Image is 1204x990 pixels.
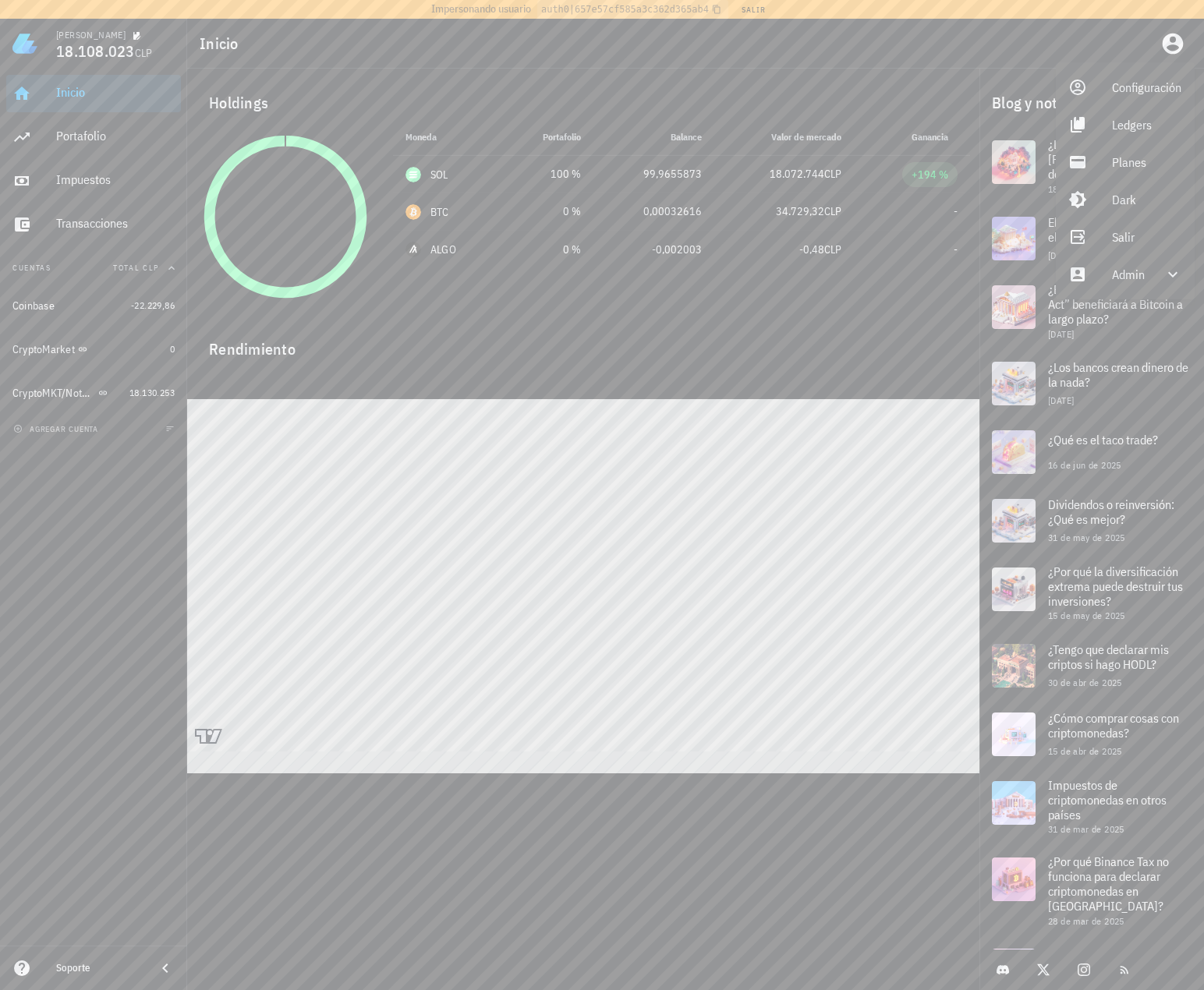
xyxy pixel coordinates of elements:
[1112,147,1182,178] div: Planes
[430,242,456,257] div: ALGO
[735,2,773,17] button: Salir
[515,203,581,220] div: 0 %
[9,421,105,437] button: agregar cuenta
[824,167,841,181] span: CLP
[56,29,126,41] div: [PERSON_NAME]
[6,249,181,287] button: CuentasTotal CLP
[1112,184,1182,215] div: Dark
[824,242,841,256] span: CLP
[56,41,135,62] span: 18.108.023
[1048,564,1183,609] span: ¿Por qué la diversificación extrema puede destruir tus inversiones?
[954,204,958,218] span: -
[593,118,714,156] th: Balance
[195,729,222,744] a: Charting by TradingView
[824,204,841,218] span: CLP
[979,349,1204,418] a: ¿Los bancos crean dinero de la nada? [DATE]
[912,167,948,182] div: +194 %
[393,118,502,156] th: Moneda
[56,85,175,100] div: Inicio
[430,204,449,220] div: BTC
[515,242,581,258] div: 0 %
[12,299,55,313] div: Coinbase
[12,387,95,400] div: CryptoMKT/NotBank
[6,374,181,412] a: CryptoMKT/NotBank 18.130.253
[6,162,181,200] a: Impuestos
[56,962,143,974] div: Soporte
[1048,854,1169,914] span: ¿Por qué Binance Tax no funciona para declarar criptomonedas en [GEOGRAPHIC_DATA]?
[606,166,702,182] div: 99,9655873
[1048,642,1169,672] span: ¿Tengo que declarar mis criptos si hago HODL?
[131,299,175,311] span: -22.229,86
[135,46,153,60] span: CLP
[979,418,1204,486] a: ¿Qué es el taco trade? 16 de jun de 2025
[979,845,1204,936] a: ¿Por qué Binance Tax no funciona para declarar criptomonedas en [GEOGRAPHIC_DATA]? 28 de mar de 2025
[1048,183,1124,195] span: 18 de ago de 2025
[1048,745,1122,757] span: 15 de abr de 2025
[1048,136,1174,182] span: ¿Los aranceles [PERSON_NAME] pueden desencadenar una crisis?
[1048,677,1122,688] span: 30 de abr de 2025
[405,242,421,257] div: ALGO-icon
[6,75,181,112] a: Inicio
[1048,328,1074,340] span: [DATE]
[1048,214,1187,245] span: El presidente de la FED deja el cargo: ¿Qué se viene?
[1048,432,1158,447] span: ¿Qué es el taco trade?
[1048,777,1167,822] span: Impuestos de criptomonedas en otros países
[606,242,702,258] div: -0,002003
[1048,610,1125,621] span: 15 de may de 2025
[799,242,824,256] span: -0,48
[1048,281,1183,327] span: ¿El “One Big Beautiful Bill Act” beneficiará a Bitcoin a largo plazo?
[56,172,175,187] div: Impuestos
[770,167,824,181] span: 18.072.744
[912,131,958,143] span: Ganancia
[197,78,970,128] div: Holdings
[6,118,181,156] a: Portafolio
[776,204,824,218] span: 34.729,32
[430,167,448,182] div: SOL
[56,129,175,143] div: Portafolio
[1056,256,1195,293] div: Admin
[170,343,175,355] span: 0
[515,166,581,182] div: 100 %
[502,118,593,156] th: Portafolio
[1048,710,1179,741] span: ¿Cómo comprar cosas con criptomonedas?
[12,343,75,356] div: CryptoMarket
[1048,823,1124,835] span: 31 de mar de 2025
[405,204,421,220] div: BTC-icon
[56,216,175,231] div: Transacciones
[1048,532,1125,543] span: 31 de may de 2025
[714,118,854,156] th: Valor de mercado
[606,203,702,220] div: 0,00032616
[6,287,181,324] a: Coinbase -22.229,86
[1048,394,1074,406] span: [DATE]
[1048,915,1124,927] span: 28 de mar de 2025
[6,206,181,243] a: Transacciones
[979,273,1204,349] a: ¿El “One Big Beautiful Bill Act” beneficiará a Bitcoin a largo plazo? [DATE]
[200,31,245,56] h1: Inicio
[979,486,1204,555] a: Dividendos o reinversión: ¿Qué es mejor? 31 de may de 2025
[1112,109,1182,140] div: Ledgers
[129,387,175,398] span: 18.130.253
[1112,221,1182,253] div: Salir
[979,631,1204,700] a: ¿Tengo que declarar mis criptos si hago HODL? 30 de abr de 2025
[979,769,1204,845] a: Impuestos de criptomonedas en otros países 31 de mar de 2025
[954,242,958,256] span: -
[979,555,1204,631] a: ¿Por qué la diversificación extrema puede destruir tus inversiones? 15 de may de 2025
[1048,249,1074,261] span: [DATE]
[405,167,421,182] div: SOL-icon
[197,324,970,362] div: Rendimiento
[1048,359,1188,390] span: ¿Los bancos crean dinero de la nada?
[16,424,98,434] span: agregar cuenta
[1048,497,1174,527] span: Dividendos o reinversión: ¿Qué es mejor?
[6,331,181,368] a: CryptoMarket 0
[1112,259,1145,290] div: Admin
[431,1,531,17] span: Impersonando usuario
[979,700,1204,769] a: ¿Cómo comprar cosas con criptomonedas? 15 de abr de 2025
[1112,72,1182,103] div: Configuración
[12,31,37,56] img: LedgiFi
[113,263,159,273] span: Total CLP
[1048,459,1121,471] span: 16 de jun de 2025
